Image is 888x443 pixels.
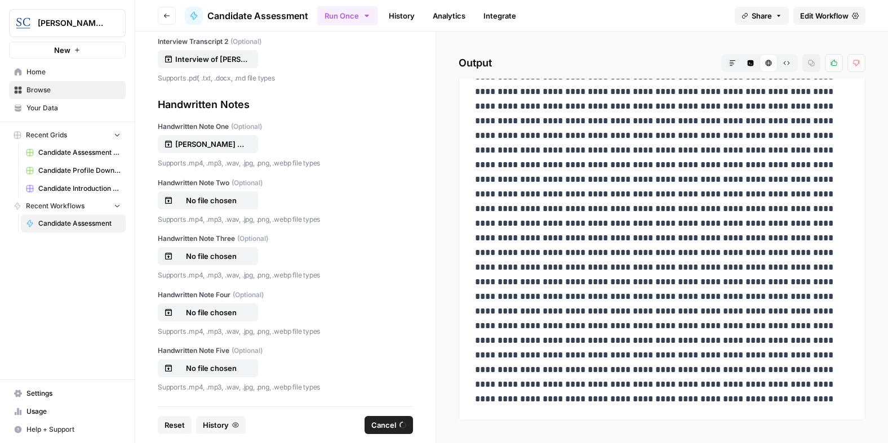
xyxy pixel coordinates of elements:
div: Handwritten Notes [158,97,413,113]
span: Home [26,67,121,77]
img: Stanton Chase Nashville Logo [13,13,33,33]
label: Handwritten Note Three [158,234,413,244]
a: Home [9,63,126,81]
span: Usage [26,406,121,417]
span: Reset [165,419,185,431]
label: Handwritten Note Five [158,346,413,356]
button: Share [735,7,789,25]
span: Recent Workflows [26,201,85,211]
button: History [196,416,246,434]
a: Candidate Introduction Download Sheet [21,180,126,198]
a: Candidate Assessment [185,7,308,25]
span: Browse [26,85,121,95]
label: Handwritten Note Two [158,178,413,188]
span: Your Data [26,103,121,113]
a: Browse [9,81,126,99]
p: No file chosen [175,363,247,374]
button: Workspace: Stanton Chase Nashville [9,9,126,37]
span: Settings [26,388,121,399]
p: No file chosen [175,195,247,206]
span: Share [752,10,772,21]
span: Cancel [371,419,396,431]
p: Supports .mp4, .mp3, .wav, .jpg, .png, .webp file types [158,326,413,337]
button: Reset [158,416,192,434]
label: Handwritten Note Four [158,290,413,300]
p: No file chosen [175,307,247,318]
p: Supports .mp4, .mp3, .wav, .jpg, .png, .webp file types [158,270,413,281]
a: Candidate Assessment Download Sheet [21,144,126,162]
button: No file chosen [158,303,258,321]
p: No file chosen [175,250,247,262]
a: Your Data [9,99,126,117]
span: [PERSON_NAME] [GEOGRAPHIC_DATA] [38,17,106,29]
span: (Optional) [237,234,268,244]
a: Usage [9,402,126,420]
span: Candidate Profile Download Sheet [38,165,121,176]
a: Settings [9,384,126,402]
button: Interview of [PERSON_NAME] Vice President of Operations _ Kelvion Group_RK.docx [158,50,258,68]
button: No file chosen [158,359,258,377]
span: Recent Grids [26,130,67,140]
a: Analytics [426,7,472,25]
span: History [203,419,229,431]
span: (Optional) [232,178,263,188]
span: (Optional) [230,37,261,47]
label: Interview Transcript 2 [158,37,413,47]
a: Candidate Assessment [21,214,126,232]
a: History [382,7,421,25]
span: (Optional) [232,346,263,356]
p: [PERSON_NAME] notes.jpg [175,138,247,150]
p: Supports .mp4, .mp3, .wav, .jpg, .png, .webp file types [158,382,413,393]
label: Handwritten Note One [158,122,413,132]
button: [PERSON_NAME] notes.jpg [158,135,258,153]
span: Candidate Assessment [207,9,308,23]
span: Edit Workflow [800,10,849,21]
a: Edit Workflow [793,7,865,25]
a: Integrate [477,7,523,25]
p: Supports .mp4, .mp3, .wav, .jpg, .png, .webp file types [158,158,413,169]
button: Cancel [365,416,413,434]
span: (Optional) [231,122,262,132]
button: Help + Support [9,420,126,438]
p: Supports .mp4, .mp3, .wav, .jpg, .png, .webp file types [158,214,413,225]
button: New [9,42,126,59]
span: Candidate Introduction Download Sheet [38,184,121,194]
span: New [54,44,70,56]
h2: Output [459,54,865,72]
a: Candidate Profile Download Sheet [21,162,126,180]
span: Candidate Assessment [38,218,121,229]
button: Recent Workflows [9,198,126,214]
button: Recent Grids [9,127,126,144]
span: Candidate Assessment Download Sheet [38,147,121,158]
span: (Optional) [233,290,264,300]
button: No file chosen [158,247,258,265]
span: Help + Support [26,424,121,435]
p: Interview of [PERSON_NAME] Vice President of Operations _ Kelvion Group_RK.docx [175,53,247,65]
button: Run Once [317,6,378,25]
p: Supports .pdf, .txt, .docx, .md file types [158,73,413,84]
button: No file chosen [158,191,258,209]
